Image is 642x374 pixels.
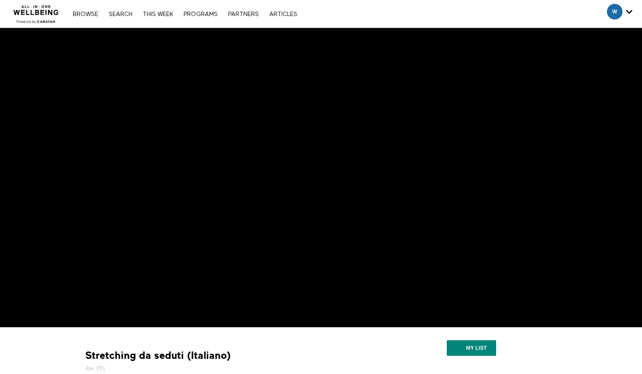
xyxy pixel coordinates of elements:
a: Browse [68,11,103,17]
a: PROGRAMS [179,11,222,17]
button: My list [447,340,496,356]
a: Search [104,11,137,17]
a: THIS WEEK [139,11,177,17]
strong: Stretching da seduti (Italiano) [85,349,231,362]
h5: 4m 37s [85,364,375,373]
a: PARTNERS [224,11,263,17]
a: ARTICLES [265,11,302,17]
nav: Primary [68,10,301,18]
